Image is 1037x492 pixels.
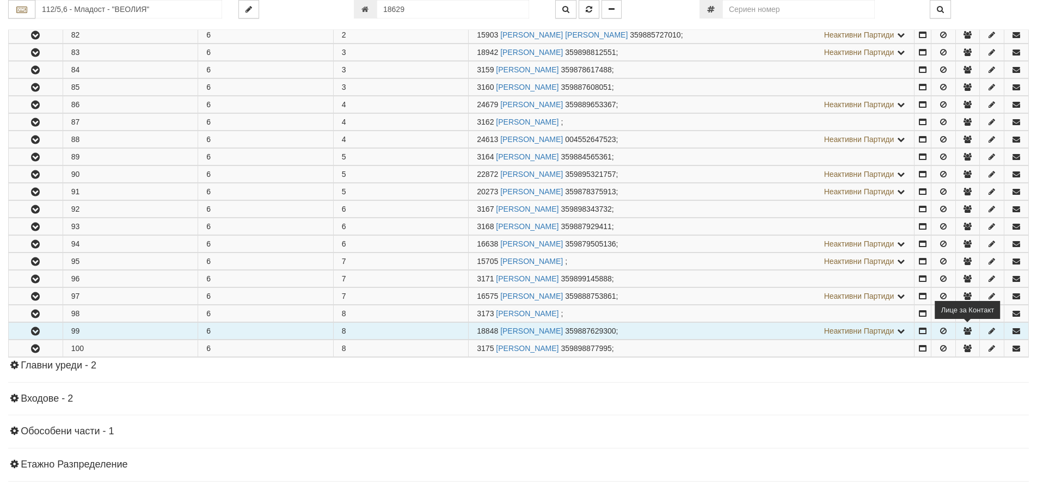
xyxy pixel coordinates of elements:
span: Партида № [477,48,498,57]
span: Партида № [477,292,498,300]
td: 6 [198,165,334,182]
td: 99 [63,322,198,339]
a: [PERSON_NAME] [500,48,563,57]
td: 83 [63,44,198,60]
span: Неактивни Партиди [824,257,894,266]
span: Партида № [477,344,494,353]
td: 6 [198,131,334,147]
span: Партида № [477,135,498,144]
td: 6 [198,322,334,339]
span: 8 [342,309,346,318]
td: 6 [198,61,334,78]
h4: Входове - 2 [8,393,1029,404]
span: 359879505136 [565,239,616,248]
td: 6 [198,200,334,217]
span: 5 [342,187,346,196]
td: ; [469,61,915,78]
span: 7 [342,274,346,283]
td: 87 [63,113,198,130]
td: 84 [63,61,198,78]
span: 359899145888 [561,274,611,283]
td: ; [469,253,915,269]
td: ; [469,148,915,165]
td: 90 [63,165,198,182]
span: 359889653367 [565,100,616,109]
td: 6 [198,183,334,200]
span: 8 [342,327,346,335]
h4: Обособени части - 1 [8,426,1029,437]
span: 359898343732 [561,205,611,213]
td: 6 [198,96,334,113]
span: Неактивни Партиди [824,327,894,335]
span: Партида № [477,222,494,231]
td: 85 [63,78,198,95]
span: 3 [342,83,346,91]
span: Партида № [477,100,498,109]
span: 359878375913 [565,187,616,196]
span: Неактивни Партиди [824,135,894,144]
td: ; [469,305,915,322]
td: 6 [198,218,334,235]
td: 6 [198,113,334,130]
span: Партида № [477,205,494,213]
a: [PERSON_NAME] [PERSON_NAME] [500,30,628,39]
span: Партида № [477,30,498,39]
span: Партида № [477,257,498,266]
td: 6 [198,78,334,95]
h4: Етажно Разпределение [8,459,1029,470]
span: Неактивни Партиди [824,170,894,179]
td: 6 [198,270,334,287]
td: ; [469,44,915,60]
a: [PERSON_NAME] [500,257,563,266]
span: Партида № [477,152,494,161]
td: ; [469,165,915,182]
span: 3 [342,65,346,74]
td: 91 [63,183,198,200]
a: [PERSON_NAME] [500,292,563,300]
span: 3 [342,48,346,57]
td: 92 [63,200,198,217]
td: 6 [198,305,334,322]
td: 6 [198,26,334,43]
span: 359885727010 [630,30,680,39]
td: 96 [63,270,198,287]
a: [PERSON_NAME] [496,152,559,161]
span: Неактивни Партиди [824,100,894,109]
span: 359878617488 [561,65,611,74]
span: 359898877995 [561,344,611,353]
a: [PERSON_NAME] [496,274,559,283]
span: Партида № [477,309,494,318]
span: 7 [342,257,346,266]
span: Неактивни Партиди [824,292,894,300]
span: Партида № [477,274,494,283]
a: [PERSON_NAME] [496,83,559,91]
td: ; [469,235,915,252]
span: 359884565361 [561,152,611,161]
td: 6 [198,44,334,60]
span: 7 [342,292,346,300]
td: 6 [198,287,334,304]
td: 6 [198,148,334,165]
span: 5 [342,152,346,161]
span: 8 [342,344,346,353]
span: Неактивни Партиди [824,48,894,57]
span: 6 [342,222,346,231]
a: [PERSON_NAME] [496,344,559,353]
span: 2 [342,30,346,39]
a: [PERSON_NAME] [500,239,563,248]
span: 359888753861 [565,292,616,300]
td: 93 [63,218,198,235]
a: [PERSON_NAME] [500,327,563,335]
span: 4 [342,118,346,126]
td: ; [469,96,915,113]
td: 6 [198,235,334,252]
td: 89 [63,148,198,165]
td: 82 [63,26,198,43]
span: Партида № [477,239,498,248]
td: 6 [198,340,334,356]
h4: Главни уреди - 2 [8,360,1029,371]
span: 4 [342,135,346,144]
td: ; [469,218,915,235]
span: 5 [342,170,346,179]
span: 004552647523 [565,135,616,144]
